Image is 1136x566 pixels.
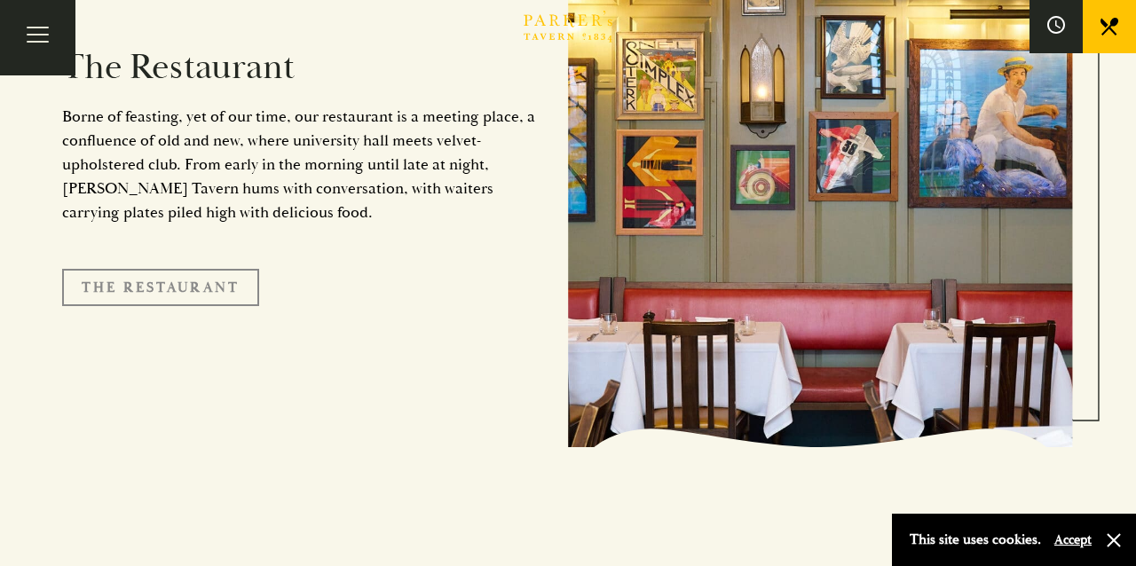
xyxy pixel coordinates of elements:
p: This site uses cookies. [910,527,1041,553]
h2: The Restaurant [62,46,541,89]
button: Accept [1054,531,1092,548]
p: Borne of feasting, yet of our time, our restaurant is a meeting place, a confluence of old and ne... [62,105,541,224]
a: The Restaurant [62,269,259,306]
button: Close and accept [1105,531,1123,549]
